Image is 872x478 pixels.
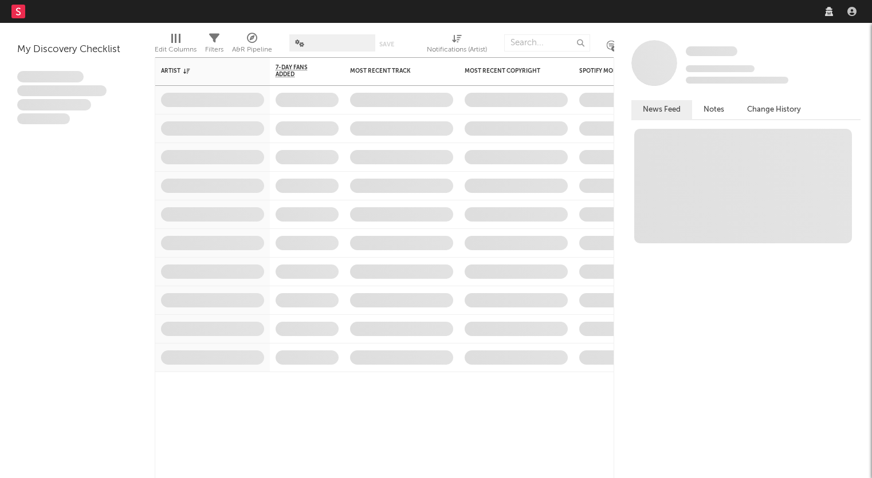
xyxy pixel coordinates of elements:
input: Search... [504,34,590,52]
span: Praesent ac interdum [17,99,91,110]
button: Notes [692,100,736,119]
div: Most Recent Track [350,68,436,74]
button: Change History [736,100,812,119]
div: A&R Pipeline [232,29,272,62]
div: Edit Columns [155,29,197,62]
a: Some Artist [686,46,737,57]
span: Integer aliquet in purus et [17,85,107,97]
div: Artist [161,68,247,74]
span: Some Artist [686,46,737,56]
span: 7-Day Fans Added [276,64,321,78]
span: Tracking Since: [DATE] [686,65,755,72]
button: Save [379,41,394,48]
div: My Discovery Checklist [17,43,138,57]
span: Lorem ipsum dolor [17,71,84,82]
span: 0 fans last week [686,77,788,84]
div: Spotify Monthly Listeners [579,68,665,74]
div: Filters [205,29,223,62]
div: A&R Pipeline [232,43,272,57]
div: Notifications (Artist) [427,29,487,62]
span: Aliquam viverra [17,113,70,125]
button: News Feed [631,100,692,119]
div: Notifications (Artist) [427,43,487,57]
div: Most Recent Copyright [465,68,551,74]
div: Filters [205,43,223,57]
div: Edit Columns [155,43,197,57]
